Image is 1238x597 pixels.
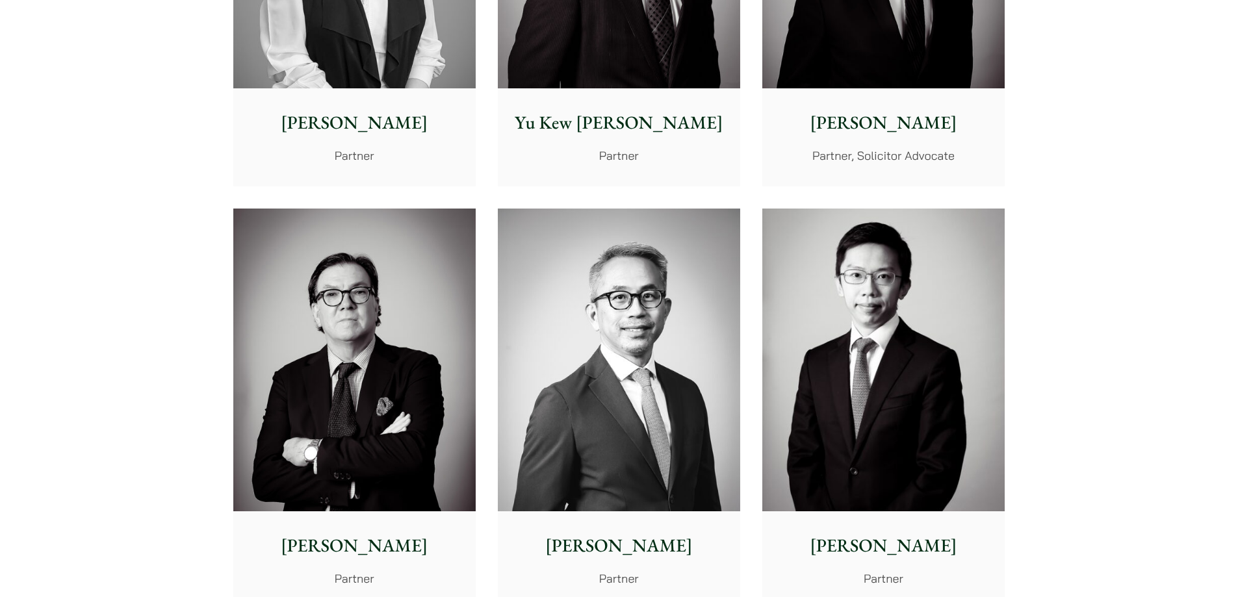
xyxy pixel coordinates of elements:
p: Yu Kew [PERSON_NAME] [508,109,730,136]
p: Partner [244,147,465,164]
p: [PERSON_NAME] [773,109,994,136]
p: [PERSON_NAME] [508,532,730,559]
p: Partner [773,570,994,587]
p: Partner, Solicitor Advocate [773,147,994,164]
p: [PERSON_NAME] [773,532,994,559]
p: Partner [508,147,730,164]
p: Partner [508,570,730,587]
p: [PERSON_NAME] [244,109,465,136]
p: Partner [244,570,465,587]
p: [PERSON_NAME] [244,532,465,559]
img: Henry Ma photo [762,209,1005,512]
